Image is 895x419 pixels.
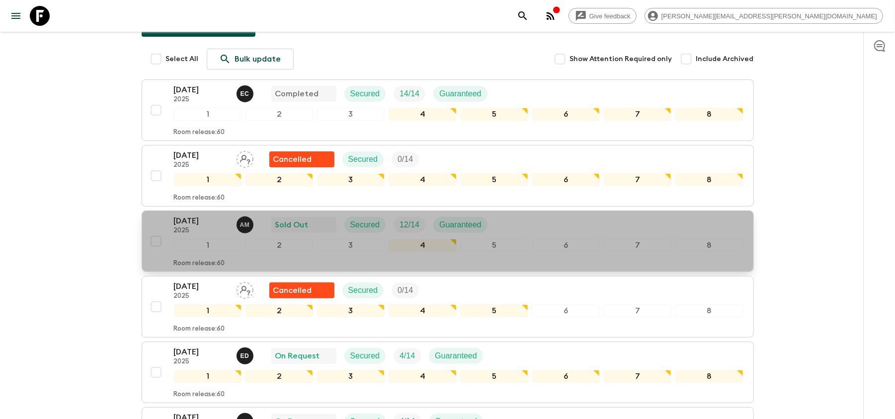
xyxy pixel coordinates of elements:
[350,219,380,231] p: Secured
[400,88,419,100] p: 14 / 14
[237,219,255,227] span: Allan Morales
[317,108,385,121] div: 3
[675,173,743,186] div: 8
[317,173,385,186] div: 3
[389,173,456,186] div: 4
[317,370,385,383] div: 3
[142,276,754,338] button: [DATE]2025Assign pack leaderFlash Pack cancellationSecuredTrip Fill12345678Room release:60
[435,350,477,362] p: Guaranteed
[675,304,743,317] div: 8
[174,129,225,137] p: Room release: 60
[275,350,320,362] p: On Request
[461,370,528,383] div: 5
[174,84,229,96] p: [DATE]
[398,284,413,296] p: 0 / 14
[350,350,380,362] p: Secured
[174,161,229,169] p: 2025
[350,88,380,100] p: Secured
[174,391,225,399] p: Room release: 60
[237,285,253,293] span: Assign pack leader
[461,304,528,317] div: 5
[174,239,242,252] div: 1
[392,151,419,167] div: Trip Fill
[142,79,754,141] button: [DATE]2025Eduardo Caravaca CompletedSecuredTrip FillGuaranteed12345678Room release:60
[174,227,229,235] p: 2025
[174,173,242,186] div: 1
[174,325,225,333] p: Room release: 60
[394,348,421,364] div: Trip Fill
[344,217,386,233] div: Secured
[166,54,199,64] span: Select All
[342,151,384,167] div: Secured
[275,88,319,100] p: Completed
[317,239,385,252] div: 3
[245,108,313,121] div: 2
[237,88,255,96] span: Eduardo Caravaca
[317,304,385,317] div: 3
[273,284,312,296] p: Cancelled
[207,49,294,70] a: Bulk update
[174,149,229,161] p: [DATE]
[237,216,255,233] button: AM
[532,108,600,121] div: 6
[273,153,312,165] p: Cancelled
[142,145,754,207] button: [DATE]2025Assign pack leaderFlash Pack cancellationSecuredTrip Fill12345678Room release:60
[532,304,600,317] div: 6
[174,96,229,104] p: 2025
[348,153,378,165] p: Secured
[439,88,482,100] p: Guaranteed
[604,239,671,252] div: 7
[392,282,419,298] div: Trip Fill
[696,54,754,64] span: Include Archived
[675,108,743,121] div: 8
[174,108,242,121] div: 1
[235,53,281,65] p: Bulk update
[269,282,334,298] div: Flash Pack cancellation
[174,346,229,358] p: [DATE]
[439,219,482,231] p: Guaranteed
[240,221,250,229] p: A M
[656,12,883,20] span: [PERSON_NAME][EMAIL_ADDRESS][PERSON_NAME][DOMAIN_NAME]
[604,370,671,383] div: 7
[532,173,600,186] div: 6
[398,153,413,165] p: 0 / 14
[245,239,313,252] div: 2
[174,280,229,292] p: [DATE]
[174,304,242,317] div: 1
[245,173,313,186] div: 2
[394,86,425,102] div: Trip Fill
[513,6,533,26] button: search adventures
[237,348,255,364] button: ED
[344,348,386,364] div: Secured
[389,239,456,252] div: 4
[6,6,26,26] button: menu
[245,370,313,383] div: 2
[461,108,528,121] div: 5
[174,292,229,300] p: 2025
[461,239,528,252] div: 5
[237,154,253,162] span: Assign pack leader
[342,282,384,298] div: Secured
[348,284,378,296] p: Secured
[675,239,743,252] div: 8
[532,239,600,252] div: 6
[174,215,229,227] p: [DATE]
[174,370,242,383] div: 1
[675,370,743,383] div: 8
[344,86,386,102] div: Secured
[269,151,334,167] div: Flash Pack cancellation
[174,260,225,268] p: Room release: 60
[400,219,419,231] p: 12 / 14
[237,350,255,358] span: Edwin Duarte Ríos
[604,173,671,186] div: 7
[142,342,754,403] button: [DATE]2025Edwin Duarte RíosOn RequestSecuredTrip FillGuaranteed12345678Room release:60
[275,219,309,231] p: Sold Out
[245,304,313,317] div: 2
[461,173,528,186] div: 5
[584,12,636,20] span: Give feedback
[604,304,671,317] div: 7
[532,370,600,383] div: 6
[645,8,883,24] div: [PERSON_NAME][EMAIL_ADDRESS][PERSON_NAME][DOMAIN_NAME]
[389,370,456,383] div: 4
[569,8,637,24] a: Give feedback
